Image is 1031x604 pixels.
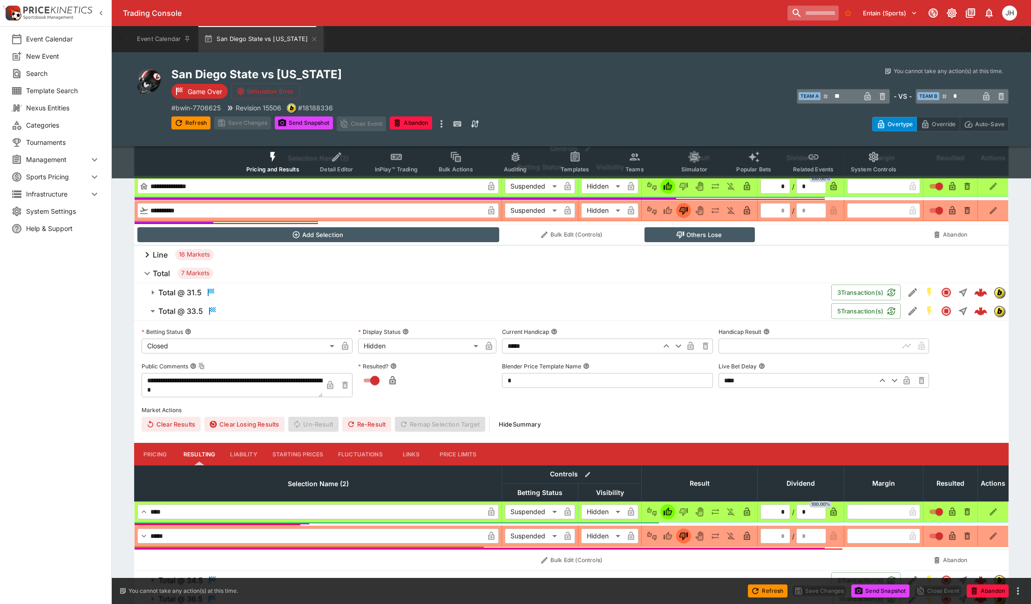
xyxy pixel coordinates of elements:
[287,104,296,112] img: bwin.png
[439,166,473,173] span: Bulk Actions
[26,224,100,233] span: Help & Support
[1012,585,1024,597] button: more
[943,5,960,21] button: Toggle light/dark mode
[176,443,223,465] button: Resulting
[994,287,1005,298] div: bwin
[809,502,832,508] span: 100.00%
[941,305,952,317] svg: Closed
[938,572,955,589] button: Closed
[137,227,499,242] button: Add Selection
[185,328,191,335] button: Betting Status
[581,203,624,218] div: Hidden
[504,166,527,173] span: Auditing
[171,67,590,81] h2: Copy To Clipboard
[994,306,1004,316] img: bwin
[917,92,939,100] span: Team B
[581,179,624,194] div: Hidden
[978,466,1009,502] th: Actions
[142,417,201,432] button: Clear Results
[502,466,642,484] th: Controls
[298,103,333,113] p: Copy To Clipboard
[158,576,203,585] h6: Total @ 34.5
[955,284,971,301] button: Straight
[505,529,560,543] div: Suspended
[134,67,164,97] img: american_football.png
[190,363,197,369] button: Public CommentsCopy To Clipboard
[975,119,1004,129] p: Auto-Save
[994,575,1004,585] img: bwin
[26,120,100,130] span: Categories
[287,103,296,113] div: bwin
[134,302,831,320] button: Total @ 33.5
[505,179,560,194] div: Suspended
[402,328,409,335] button: Display Status
[692,179,707,194] button: Void
[23,15,74,20] img: Sportsbook Management
[581,504,624,519] div: Hidden
[967,584,1009,597] button: Abandon
[841,6,855,20] button: No Bookmarks
[758,466,844,502] th: Dividend
[23,7,92,14] img: PriceKinetics
[932,119,956,129] p: Override
[708,179,723,194] button: Push
[502,328,549,336] p: Current Handicap
[971,571,990,590] a: c83eb8d5-ef38-4013-9980-c4668f4e15fe
[676,529,691,543] button: Lose
[660,529,675,543] button: Win
[26,189,89,199] span: Infrastructure
[692,504,707,519] button: Void
[505,504,560,519] div: Suspended
[831,285,901,300] button: 3Transaction(s)
[925,5,942,21] button: Connected to PK
[134,443,176,465] button: Pricing
[938,303,955,319] button: Closed
[551,328,557,335] button: Current Handicap
[239,145,904,178] div: Event type filters
[994,305,1005,317] div: bwin
[904,284,921,301] button: Edit Detail
[960,117,1009,131] button: Auto-Save
[844,466,923,502] th: Margin
[1002,6,1017,20] div: Jordan Hughes
[561,166,589,173] span: Templates
[926,553,975,568] button: Abandon
[894,91,912,101] h6: - VS -
[831,572,901,588] button: 3Transaction(s)
[793,166,834,173] span: Related Events
[198,363,205,369] button: Copy To Clipboard
[921,572,938,589] button: SGM Enabled
[26,51,100,61] span: New Event
[999,3,1020,23] button: Jordan Hughes
[809,176,832,182] span: 100.00%
[129,587,238,595] p: You cannot take any action(s) at this time.
[625,166,644,173] span: Teams
[971,302,990,320] a: 6bc67741-b2cb-4c57-8cc8-f4ac7973ee64
[236,103,281,113] p: Revision 15506
[938,284,955,301] button: Closed
[719,362,757,370] p: Live Bet Delay
[153,250,168,260] h6: Line
[505,203,560,218] div: Suspended
[851,584,909,597] button: Send Snapshot
[644,227,755,242] button: Others Lose
[941,575,952,586] svg: Closed
[171,103,221,113] p: Copy To Clipboard
[644,529,659,543] button: Not Set
[26,86,100,95] span: Template Search
[724,504,739,519] button: Eliminated In Play
[275,116,333,129] button: Send Snapshot
[142,328,183,336] p: Betting Status
[223,443,265,465] button: Liability
[390,363,397,369] button: Resulted?
[851,166,896,173] span: System Controls
[792,206,794,216] div: /
[748,584,787,597] button: Refresh
[342,417,391,432] button: Re-Result
[188,87,222,96] p: Game Over
[231,83,300,99] button: Simulation Error
[792,182,794,191] div: /
[763,328,770,335] button: Handicap Result
[916,117,960,131] button: Override
[921,303,938,319] button: SGM Enabled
